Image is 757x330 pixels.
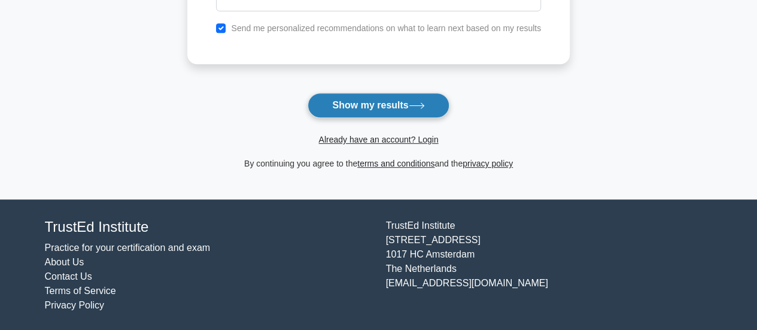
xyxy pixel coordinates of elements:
h4: TrustEd Institute [45,219,372,236]
div: By continuing you agree to the and the [180,156,577,171]
div: TrustEd Institute [STREET_ADDRESS] 1017 HC Amsterdam The Netherlands [EMAIL_ADDRESS][DOMAIN_NAME] [379,219,720,313]
button: Show my results [308,93,449,118]
a: privacy policy [463,159,513,168]
a: Practice for your certification and exam [45,243,211,253]
a: Contact Us [45,271,92,281]
a: Privacy Policy [45,300,105,310]
a: About Us [45,257,84,267]
a: terms and conditions [357,159,434,168]
label: Send me personalized recommendations on what to learn next based on my results [231,23,541,33]
a: Terms of Service [45,286,116,296]
a: Already have an account? Login [318,135,438,144]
